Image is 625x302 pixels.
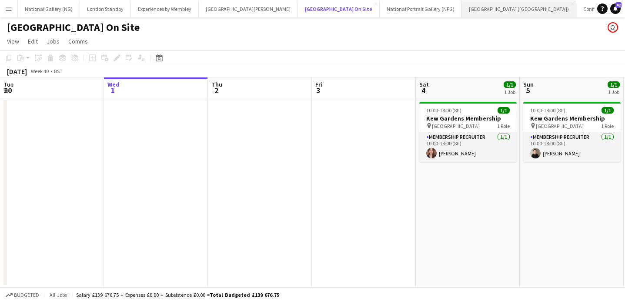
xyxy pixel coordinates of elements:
[211,81,222,88] span: Thu
[523,132,621,162] app-card-role: Membership Recruiter1/110:00-18:00 (8h)[PERSON_NAME]
[314,85,322,95] span: 3
[504,89,515,95] div: 1 Job
[14,292,39,298] span: Budgeted
[210,85,222,95] span: 2
[419,132,517,162] app-card-role: Membership Recruiter1/110:00-18:00 (8h)[PERSON_NAME]
[3,81,13,88] span: Tue
[432,123,480,129] span: [GEOGRAPHIC_DATA]
[199,0,298,17] button: [GEOGRAPHIC_DATA][PERSON_NAME]
[54,68,63,74] div: BST
[43,36,63,47] a: Jobs
[523,102,621,162] app-job-card: 10:00-18:00 (8h)1/1Kew Gardens Membership [GEOGRAPHIC_DATA]1 RoleMembership Recruiter1/110:00-18:...
[3,36,23,47] a: View
[497,123,510,129] span: 1 Role
[106,85,120,95] span: 1
[418,85,429,95] span: 4
[7,37,19,45] span: View
[419,114,517,122] h3: Kew Gardens Membership
[24,36,41,47] a: Edit
[18,0,80,17] button: National Gallery (NG)
[419,81,429,88] span: Sat
[47,37,60,45] span: Jobs
[29,68,50,74] span: Week 40
[608,81,620,88] span: 1/1
[80,0,131,17] button: London Standby
[523,114,621,122] h3: Kew Gardens Membership
[419,102,517,162] app-job-card: 10:00-18:00 (8h)1/1Kew Gardens Membership [GEOGRAPHIC_DATA]1 RoleMembership Recruiter1/110:00-18:...
[298,0,380,17] button: [GEOGRAPHIC_DATA] On Site
[462,0,576,17] button: [GEOGRAPHIC_DATA] ([GEOGRAPHIC_DATA])
[65,36,91,47] a: Comms
[107,81,120,88] span: Wed
[7,21,140,34] h1: [GEOGRAPHIC_DATA] On Site
[523,81,534,88] span: Sun
[601,123,614,129] span: 1 Role
[602,107,614,114] span: 1/1
[522,85,534,95] span: 5
[504,81,516,88] span: 1/1
[48,292,69,298] span: All jobs
[608,89,619,95] div: 1 Job
[2,85,13,95] span: 30
[380,0,462,17] button: National Portrait Gallery (NPG)
[131,0,199,17] button: Experiences by Wembley
[608,22,618,33] app-user-avatar: Gus Gordon
[530,107,565,114] span: 10:00-18:00 (8h)
[615,2,622,8] span: 42
[4,290,40,300] button: Budgeted
[76,292,279,298] div: Salary £139 676.75 + Expenses £0.00 + Subsistence £0.00 =
[7,67,27,76] div: [DATE]
[610,3,621,14] a: 42
[68,37,88,45] span: Comms
[210,292,279,298] span: Total Budgeted £139 676.75
[498,107,510,114] span: 1/1
[426,107,461,114] span: 10:00-18:00 (8h)
[315,81,322,88] span: Fri
[536,123,584,129] span: [GEOGRAPHIC_DATA]
[28,37,38,45] span: Edit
